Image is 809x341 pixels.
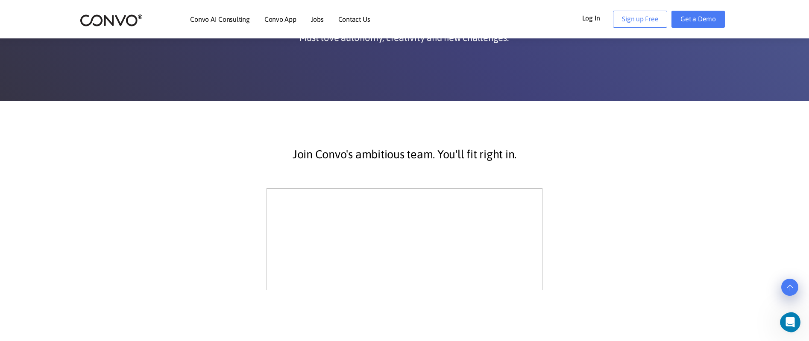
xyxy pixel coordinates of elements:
[582,11,613,24] a: Log In
[671,11,725,28] a: Get a Demo
[281,202,528,276] iframe: To enrich screen reader interactions, please activate Accessibility in Grammarly extension settings
[338,16,370,23] a: Contact Us
[174,144,635,165] p: Join Convo's ambitious team. You'll fit right in.
[613,11,667,28] a: Sign up Free
[311,16,324,23] a: Jobs
[190,16,249,23] a: Convo AI Consulting
[80,14,143,27] img: logo_2.png
[780,312,806,332] iframe: Intercom live chat
[264,16,296,23] a: Convo App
